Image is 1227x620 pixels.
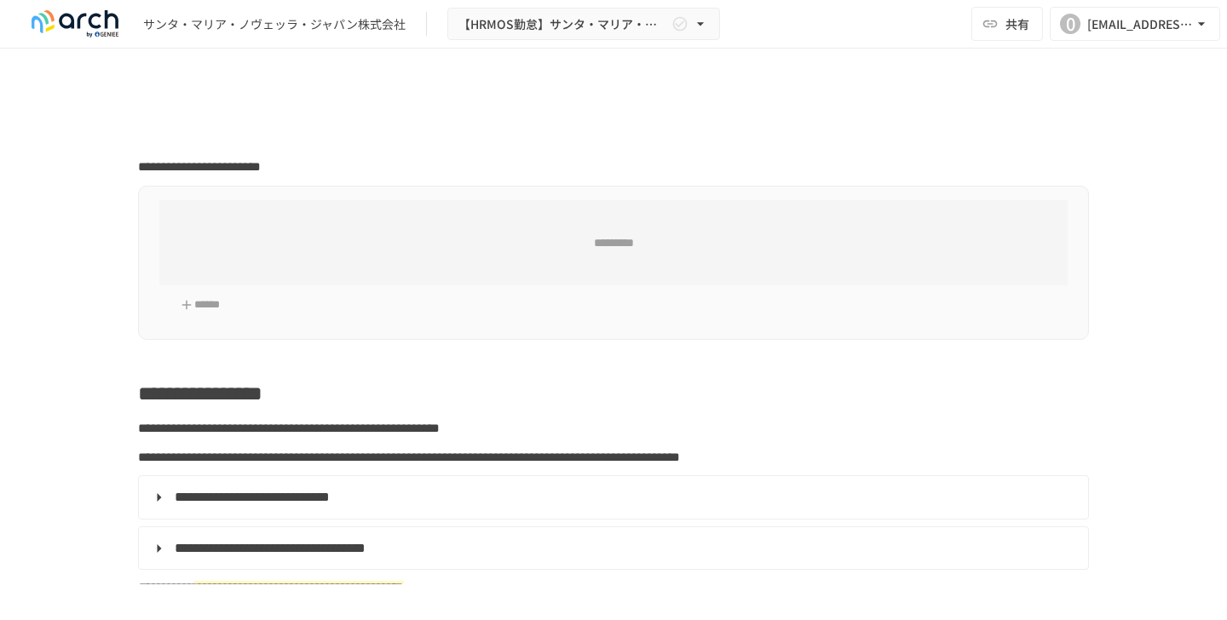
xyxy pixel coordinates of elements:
[971,7,1043,41] button: 共有
[458,14,668,35] span: 【HRMOS勤怠】サンタ・マリア・ノヴェッラ・ジャパン株式会社_初期設定サポート
[20,10,130,37] img: logo-default@2x-9cf2c760.svg
[1005,14,1029,33] span: 共有
[143,15,406,33] div: サンタ・マリア・ノヴェッラ・ジャパン株式会社
[1087,14,1193,35] div: [EMAIL_ADDRESS][DOMAIN_NAME]
[447,8,720,41] button: 【HRMOS勤怠】サンタ・マリア・ノヴェッラ・ジャパン株式会社_初期設定サポート
[1060,14,1080,34] div: 0
[1050,7,1220,41] button: 0[EMAIL_ADDRESS][DOMAIN_NAME]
